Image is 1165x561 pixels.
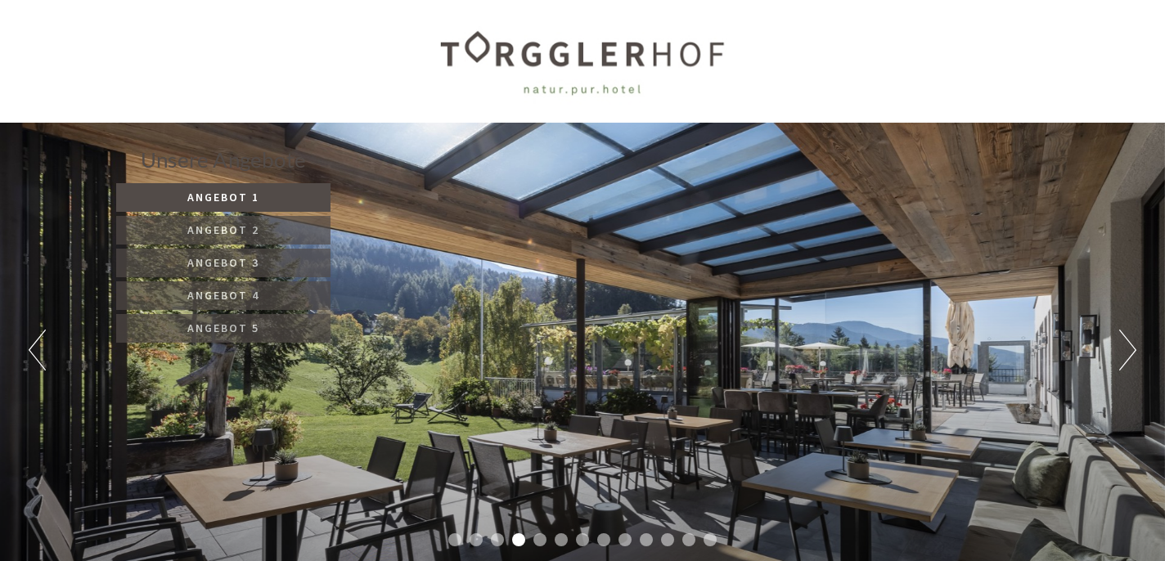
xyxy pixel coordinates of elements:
button: Previous [29,330,46,370]
span: Angebot 3 [187,255,259,270]
span: Angebot 1 [187,190,259,204]
div: Unsere Angebote [116,145,331,175]
span: Angebot 5 [187,321,259,335]
button: Next [1119,330,1136,370]
span: Angebot 4 [187,288,259,303]
span: Angebot 2 [187,222,259,237]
